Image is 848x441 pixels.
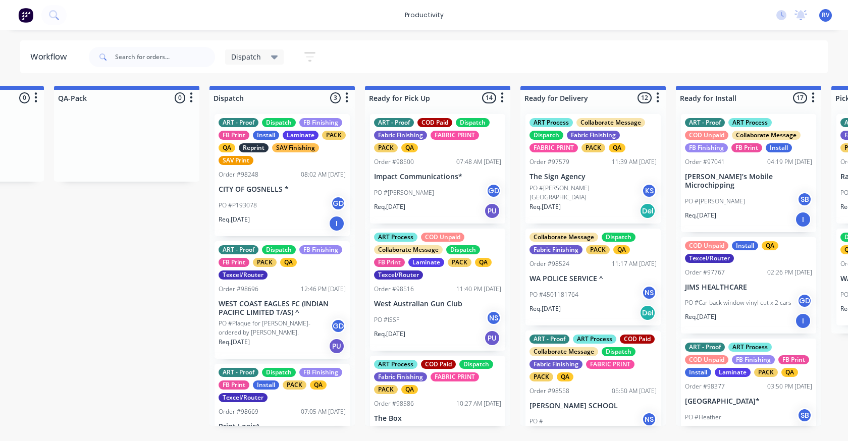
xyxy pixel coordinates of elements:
div: QA [609,143,625,152]
p: Req. [DATE] [529,202,561,211]
div: Order #98669 [219,407,258,416]
div: QA [401,385,418,394]
div: Collaborate Message [529,233,598,242]
div: 04:19 PM [DATE] [767,157,812,167]
div: Laminate [408,258,444,267]
p: WA POLICE SERVICE ^ [529,274,657,283]
div: Order #98586 [374,399,414,408]
div: Laminate [715,368,751,377]
div: ART Process [573,335,616,344]
div: GD [331,196,346,211]
div: Install [253,131,279,140]
div: Order #97579 [529,157,569,167]
p: [PERSON_NAME]’s Mobile Microchipping [685,173,812,190]
div: SB [797,192,812,207]
div: Dispatch [602,233,635,242]
div: Order #98500 [374,157,414,167]
div: Collaborate Message [732,131,801,140]
div: FABRIC PRINT [431,131,479,140]
p: Print Logic^ [219,422,346,431]
div: Order #97767 [685,268,725,277]
div: Texcel/Router [685,254,734,263]
div: PACK [374,143,398,152]
div: Texcel/Router [219,270,268,280]
div: FB Print [219,258,249,267]
input: Search for orders... [115,47,215,67]
div: productivity [400,8,449,23]
div: Install [253,380,279,390]
div: SB [797,408,812,423]
img: Factory [18,8,33,23]
div: ART - Proof [685,343,725,352]
div: QA [219,143,235,152]
div: PU [484,203,500,219]
div: ART - ProofDispatchFB FinishingFB PrintInstallLaminatePACKQAReprintSAV FinishingSAV PrintOrder #9... [215,114,350,236]
div: NS [486,310,501,325]
p: PO # [374,424,388,433]
div: ART Process [374,233,417,242]
div: 07:48 AM [DATE] [456,157,501,167]
div: Dispatch [459,360,493,369]
span: RV [822,11,829,20]
div: QA [781,368,798,377]
div: FABRIC PRINT [529,143,578,152]
div: COD UnpaidInstallQATexcel/RouterOrder #9776702:26 PM [DATE]JIMS HEALTHCAREPO #Car back window vin... [681,237,816,334]
div: ART - ProofART ProcessCOD UnpaidCollaborate MessageFB FinishingFB PrintInstallOrder #9704104:19 P... [681,114,816,232]
div: GD [486,183,501,198]
p: Req. [DATE] [685,312,716,321]
div: Del [640,305,656,321]
div: 12:46 PM [DATE] [301,285,346,294]
div: ART - Proof [529,335,569,344]
div: SAV Finishing [272,143,319,152]
div: PACK [581,143,605,152]
div: FB Print [219,131,249,140]
div: Dispatch [262,245,296,254]
div: PACK [253,258,277,267]
div: COD Unpaid [685,355,728,364]
div: 11:40 PM [DATE] [456,285,501,294]
p: CITY OF GOSNELLS * [219,185,346,194]
div: 11:17 AM [DATE] [612,259,657,268]
div: SAV Print [219,156,253,165]
div: Collaborate Message [529,347,598,356]
div: KS [642,183,657,198]
p: Req. [DATE] [685,211,716,220]
p: The Sign Agency [529,173,657,181]
div: COD Paid [417,118,452,127]
p: PO #4501181764 [529,290,578,299]
p: PO #Heather [685,413,721,422]
div: COD Unpaid [685,241,728,250]
div: Order #98696 [219,285,258,294]
div: QA [762,241,778,250]
div: I [795,211,811,228]
div: Fabric Finishing [567,131,620,140]
p: PO # [529,417,543,426]
div: FB Finishing [299,118,342,127]
div: QA [280,258,297,267]
div: ART - Proof [219,368,258,377]
div: I [329,215,345,232]
div: PACK [283,380,306,390]
div: Fabric Finishing [374,372,427,381]
div: ART ProcessCollaborate MessageDispatchFabric FinishingFABRIC PRINTPACKQAOrder #9757911:39 AM [DAT... [525,114,661,224]
div: ART Process [529,118,573,127]
div: PACK [754,368,778,377]
div: ART - Proof [219,245,258,254]
div: Dispatch [456,118,490,127]
div: Order #98516 [374,285,414,294]
div: 08:02 AM [DATE] [301,170,346,179]
div: Collaborate MessageDispatchFabric FinishingPACKQAOrder #9852411:17 AM [DATE]WA POLICE SERVICE ^PO... [525,229,661,325]
div: GD [797,293,812,308]
div: FB Finishing [732,355,775,364]
div: 07:05 AM [DATE] [301,407,346,416]
p: WEST COAST EAGLES FC (INDIAN PACIFIC LIMITED T/AS) ^ [219,300,346,317]
div: QA [557,372,573,381]
span: Dispatch [231,51,261,62]
div: Dispatch [446,245,480,254]
div: PU [484,330,500,346]
div: Reprint [239,143,269,152]
div: Fabric Finishing [529,245,582,254]
div: Fabric Finishing [529,360,582,369]
div: 02:26 PM [DATE] [767,268,812,277]
p: PO #Car back window vinyl cut x 2 cars [685,298,791,307]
